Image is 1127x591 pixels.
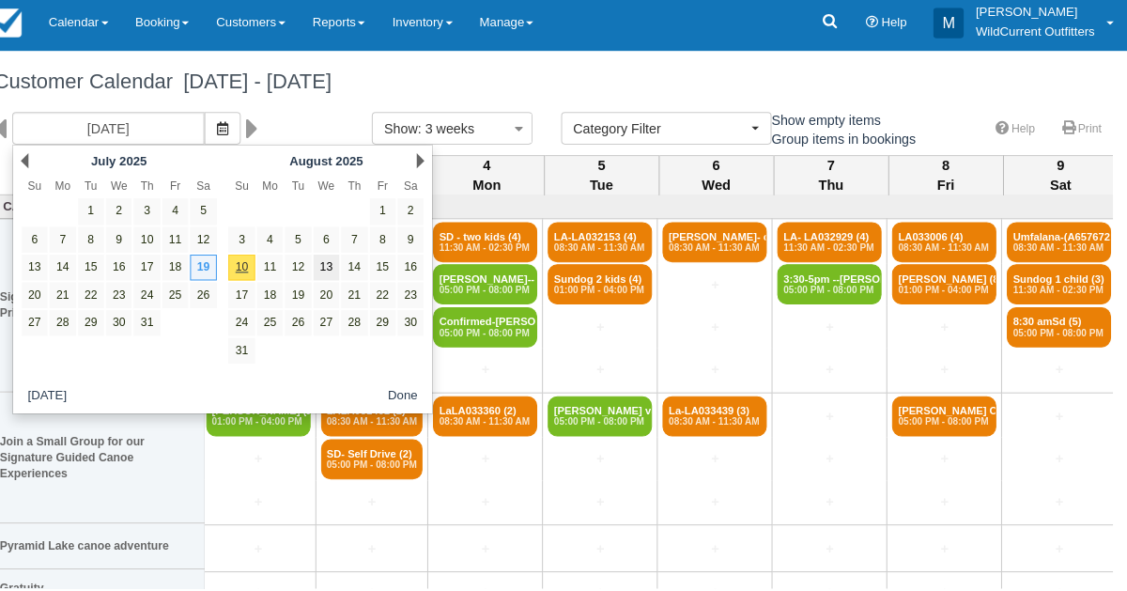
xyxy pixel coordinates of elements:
em: 05:00 PM - 08:00 PM [1014,328,1105,339]
a: 28 [355,311,380,336]
a: 14 [355,257,380,282]
a: + [445,360,548,380]
a: 25 [179,284,205,309]
a: + [671,490,773,509]
a: + [445,447,548,467]
a: + [896,360,998,380]
a: Help [986,119,1048,147]
th: 6 Wed [667,159,780,198]
em: 05:00 PM - 08:00 PM [451,328,542,339]
a: + [896,319,998,338]
em: 11:30 AM - 02:30 PM [1014,286,1105,297]
a: Prev [40,157,48,172]
a: 6 [41,229,67,255]
label: Show empty items [756,110,897,138]
a: 13 [41,257,67,282]
i: Help [870,23,882,35]
span: Wednesday [129,182,145,194]
a: + [223,447,325,467]
a: LA- LA032929 (4)11:30 AM - 02:30 PM [783,225,886,264]
span: Group items in bookings [756,135,934,148]
p: [PERSON_NAME] [978,9,1095,28]
a: 1 [97,201,122,226]
a: 2 [124,201,149,226]
em: 01:00 PM - 04:00 PM [902,286,993,297]
em: 08:30 AM - 11:30 AM [676,244,767,256]
a: [PERSON_NAME] (8)01:00 PM - 04:00 PM [896,266,998,305]
a: + [335,490,436,509]
a: + [671,319,773,338]
a: + [671,536,773,555]
a: + [558,360,660,380]
em: 08:30 AM - 11:30 AM [341,415,430,427]
a: [PERSON_NAME] Chotka [PERSON_NAME] (2)05:00 PM - 08:00 PM [896,396,998,435]
span: Category Filter [583,123,753,142]
a: 9 [410,229,436,255]
a: La-LA033439 (3)08:30 AM - 11:30 AM [671,396,773,435]
a: 21 [69,284,94,309]
a: 7 [69,229,94,255]
span: : 3 weeks [430,125,486,140]
button: Category Filter [571,117,778,148]
em: 01:00 PM - 04:00 PM [563,286,655,297]
a: + [896,447,998,467]
span: July [110,158,134,172]
span: Sunday [251,182,264,194]
a: 10 [151,229,177,255]
em: 08:30 AM - 11:30 AM [451,415,542,427]
button: Done [394,383,438,407]
a: 14 [69,257,94,282]
a: 8:30 amSd (5)05:00 PM - 08:00 PM [1009,308,1111,348]
a: 30 [124,311,149,336]
a: 5 [207,201,232,226]
a: [PERSON_NAME] van den [PERSON_NAME]- (2)05:00 PM - 08:00 PM [558,396,660,435]
a: SD- Self Drive (2)05:00 PM - 08:00 PM [335,438,436,477]
a: + [445,490,548,509]
a: 26 [300,311,325,336]
a: + [783,406,886,426]
a: 31 [151,311,177,336]
a: + [223,536,325,555]
em: 11:30 AM - 02:30 PM [451,244,542,256]
a: + [558,447,660,467]
a: Canoe Adventures (57) [20,201,217,219]
em: 08:30 AM - 11:30 AM [676,415,767,427]
span: [DATE] - [DATE] [190,74,346,98]
th: Pyramid Lake canoe adventure [15,521,222,566]
a: 8 [383,229,409,255]
a: + [671,447,773,467]
a: 7 [355,229,380,255]
em: 05:00 PM - 08:00 PM [563,415,655,427]
a: + [783,447,886,467]
a: + [783,490,886,509]
span: Sunday [47,182,60,194]
a: 2 [410,201,436,226]
a: 30 [410,311,436,336]
em: 05:00 PM - 08:00 PM [902,415,993,427]
span: 2025 [137,158,164,172]
a: 25 [272,311,298,336]
span: Help [886,21,911,35]
em: 01:00 PM - 04:00 PM [228,415,319,427]
span: Monday [277,182,292,194]
th: 4 Mon [441,159,554,198]
a: + [1009,406,1111,426]
a: 9 [124,229,149,255]
a: 6 [328,229,353,255]
a: 24 [244,311,270,336]
a: 3 [244,229,270,255]
a: + [783,536,886,555]
span: Wednesday [332,182,348,194]
a: Sundog 2 kids (4)01:00 PM - 04:00 PM [558,266,660,305]
a: + [896,490,998,509]
a: 18 [272,284,298,309]
th: 9 Sat [1005,159,1118,198]
span: Saturday [417,182,430,194]
span: Tuesday [306,182,318,194]
span: Show empty items [756,117,900,130]
a: 1 [383,201,409,226]
a: Print [1051,119,1113,147]
em: 05:00 PM - 08:00 PM [341,458,430,469]
img: checkfront-main-nav-mini-logo.png [13,15,41,43]
button: [DATE] [39,383,92,407]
